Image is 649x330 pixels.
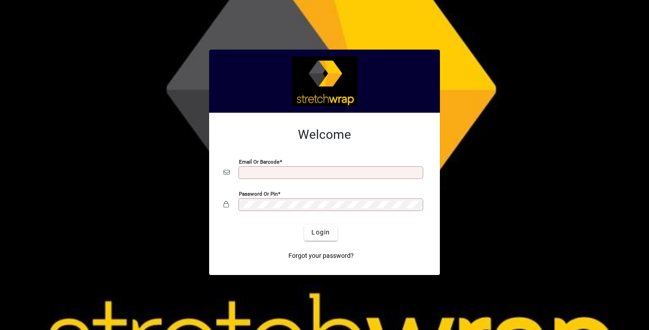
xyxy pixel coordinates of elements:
h2: Welcome [224,127,425,142]
a: Forgot your password? [285,248,357,264]
mat-label: Password or Pin [239,190,278,197]
button: Login [304,225,337,241]
span: Forgot your password? [288,251,354,261]
mat-label: Email or Barcode [239,158,279,165]
span: Login [311,228,330,237]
